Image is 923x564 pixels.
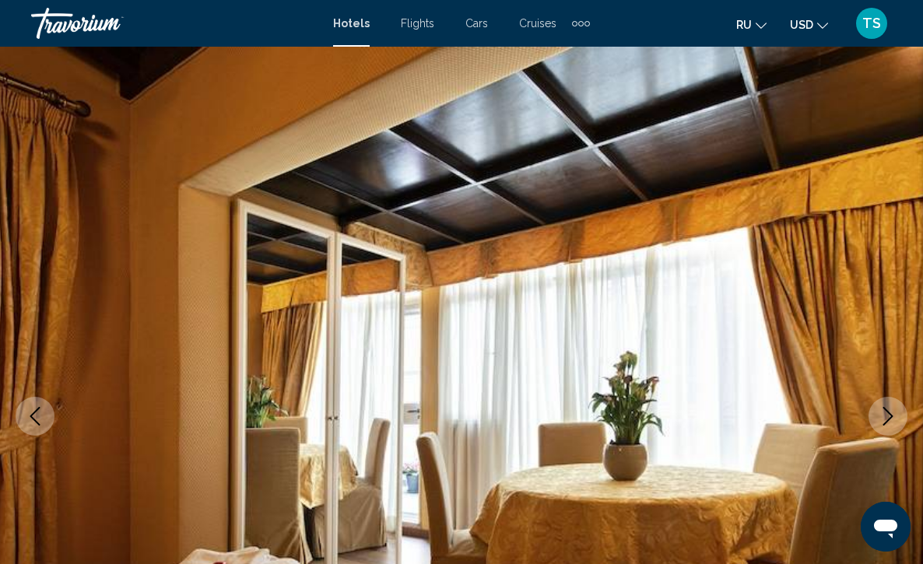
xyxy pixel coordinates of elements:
[861,502,911,552] iframe: Button to launch messaging window
[401,17,434,30] a: Flights
[333,17,370,30] a: Hotels
[862,16,881,31] span: TS
[31,8,318,39] a: Travorium
[16,397,54,436] button: Previous image
[465,17,488,30] a: Cars
[790,19,813,31] span: USD
[519,17,556,30] a: Cruises
[736,13,767,36] button: Change language
[736,19,752,31] span: ru
[851,7,892,40] button: User Menu
[869,397,907,436] button: Next image
[790,13,828,36] button: Change currency
[572,11,590,36] button: Extra navigation items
